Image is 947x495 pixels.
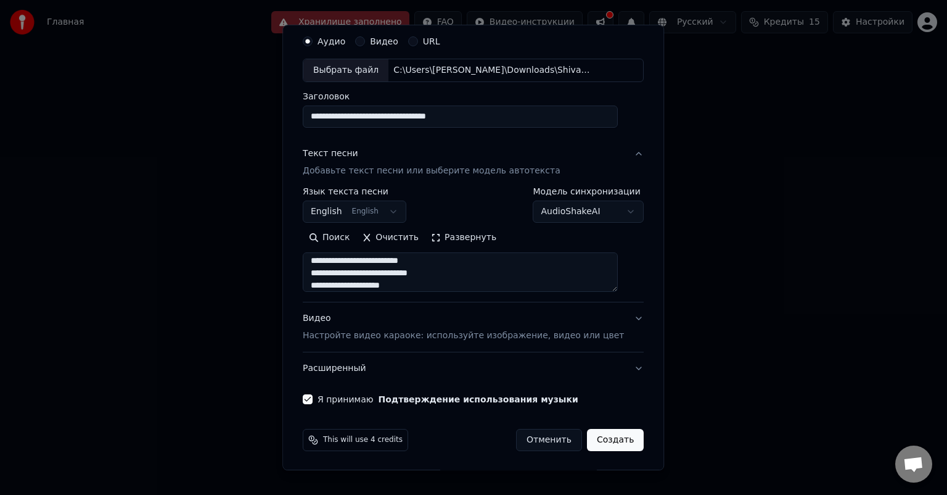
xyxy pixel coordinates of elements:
[303,187,644,302] div: Текст песниДобавьте текст песни или выберите модель автотекста
[379,395,578,404] button: Я принимаю
[303,165,560,177] p: Добавьте текст песни или выберите модель автотекста
[587,429,644,451] button: Создать
[318,37,345,46] label: Аудио
[388,64,598,77] div: C:\Users\[PERSON_NAME]\Downloads\Shivam23 Moral Of The Story (Sped Up).mp3
[370,37,398,46] label: Видео
[303,302,644,352] button: ВидеоНастройте видео караоке: используйте изображение, видео или цвет
[303,138,644,187] button: Текст песниДобавьте текст песни или выберите модель автотекста
[533,187,644,196] label: Модель синхронизации
[356,228,425,247] button: Очистить
[318,395,578,404] label: Я принимаю
[516,429,582,451] button: Отменить
[423,37,440,46] label: URL
[303,312,624,342] div: Видео
[303,92,644,101] label: Заголовок
[425,228,502,247] button: Развернуть
[323,435,403,445] span: This will use 4 credits
[303,228,356,247] button: Поиск
[303,187,406,196] label: Язык текста песни
[303,59,388,81] div: Выбрать файл
[303,148,358,160] div: Текст песни
[303,330,624,342] p: Настройте видео караоке: используйте изображение, видео или цвет
[303,352,644,385] button: Расширенный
